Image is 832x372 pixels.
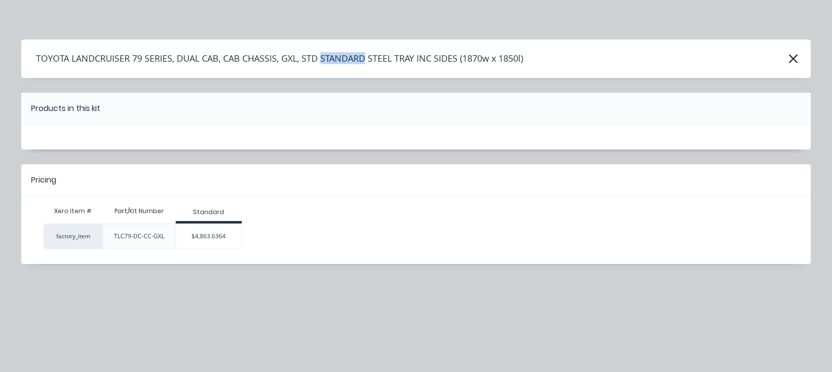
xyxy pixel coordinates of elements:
div: $4,863.6364 [176,224,242,249]
div: Products in this kit [31,103,100,114]
div: TLC79-DC-CC-GXL [114,232,164,241]
div: factory_item [43,223,103,249]
h4: TOYOTA LANDCRUISER 79 SERIES, DUAL CAB, CAB CHASSIS, GXL, STD STANDARD STEEL TRAY INC SIDES (1870... [21,49,523,68]
div: Part/Kit Number [107,199,172,223]
div: Pricing [31,174,56,186]
div: Standard [193,208,224,217]
div: Xero Item # [43,201,103,221]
